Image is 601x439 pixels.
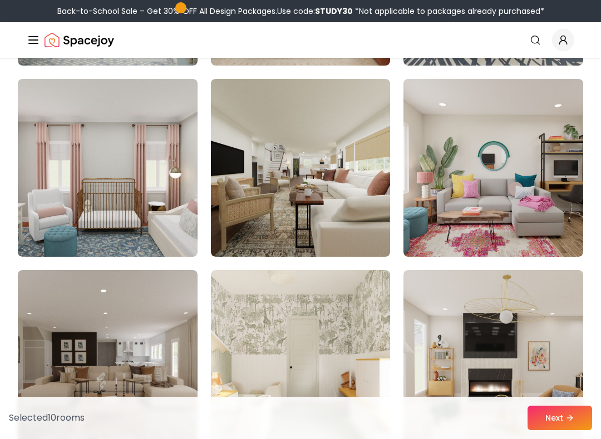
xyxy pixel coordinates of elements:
[315,6,353,17] b: STUDY30
[45,29,114,51] a: Spacejoy
[9,411,85,425] p: Selected 10 room s
[353,6,544,17] span: *Not applicable to packages already purchased*
[277,6,353,17] span: Use code:
[27,22,574,58] nav: Global
[18,79,198,257] img: Room room-70
[45,29,114,51] img: Spacejoy Logo
[528,406,592,430] button: Next
[403,79,583,257] img: Room room-72
[211,79,391,257] img: Room room-71
[57,6,544,17] div: Back-to-School Sale – Get 30% OFF All Design Packages.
